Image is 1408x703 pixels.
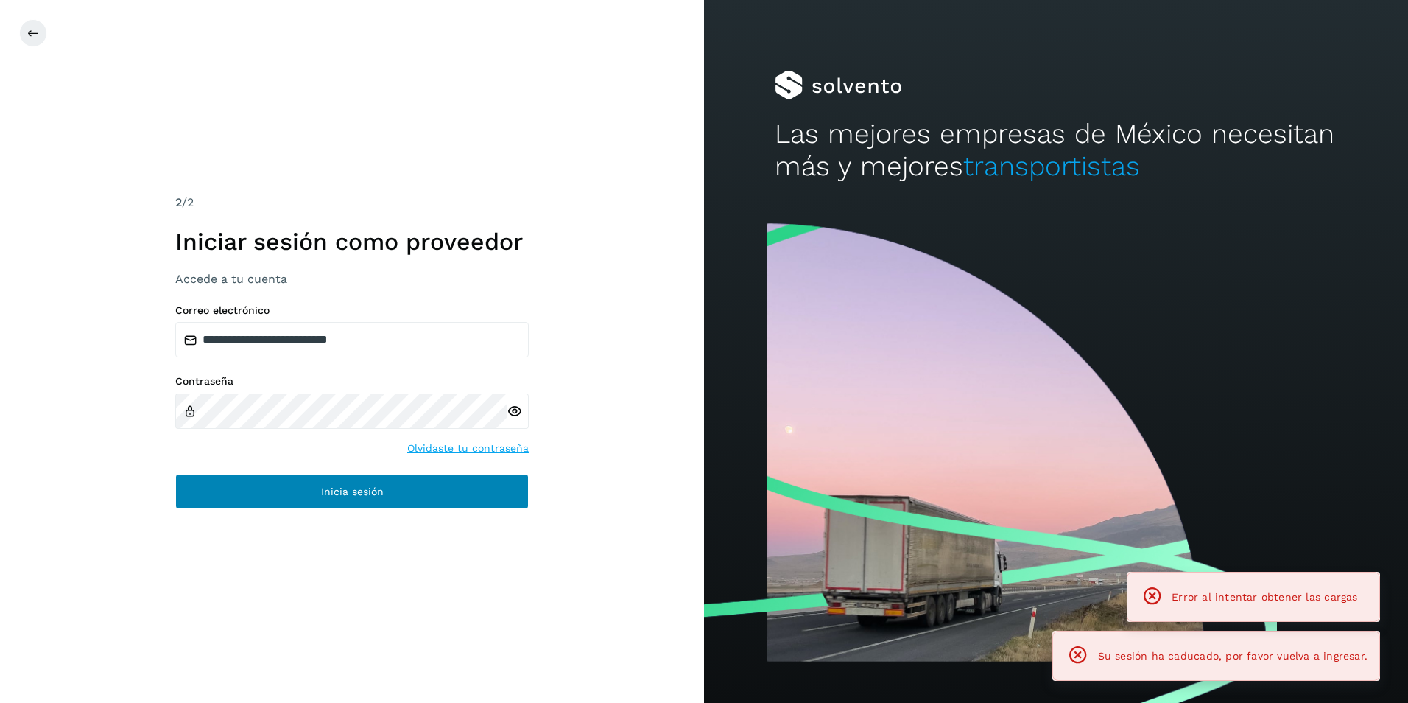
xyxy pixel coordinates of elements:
span: Inicia sesión [321,486,384,497]
label: Correo electrónico [175,304,529,317]
span: Error al intentar obtener las cargas [1172,591,1357,603]
button: Inicia sesión [175,474,529,509]
h1: Iniciar sesión como proveedor [175,228,529,256]
a: Olvidaste tu contraseña [407,441,529,456]
label: Contraseña [175,375,529,388]
span: 2 [175,195,182,209]
span: Su sesión ha caducado, por favor vuelva a ingresar. [1098,650,1367,662]
div: /2 [175,194,529,211]
span: transportistas [963,150,1140,182]
h2: Las mejores empresas de México necesitan más y mejores [775,118,1338,183]
h3: Accede a tu cuenta [175,272,529,286]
